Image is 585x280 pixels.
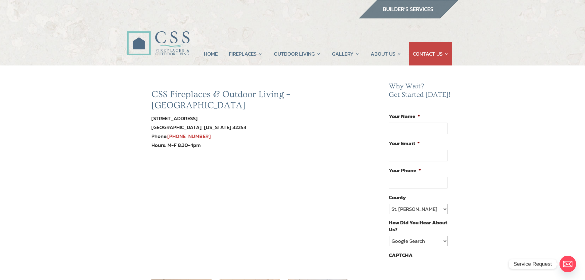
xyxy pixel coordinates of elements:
div: Hours: M-F 8:30-4pm [151,141,349,150]
a: Email [560,256,576,272]
div: [STREET_ADDRESS] [GEOGRAPHIC_DATA], [US_STATE] 32254 Phone: [151,114,349,141]
label: CAPTCHA [389,252,413,258]
a: CONTACT US [413,42,449,65]
a: OUTDOOR LIVING [274,42,321,65]
a: [PHONE_NUMBER] [167,132,211,140]
h2: CSS Fireplaces & Outdoor Living – [GEOGRAPHIC_DATA] [151,89,349,114]
a: ABOUT US [371,42,401,65]
label: Your Name [389,113,420,120]
a: FIREPLACES [229,42,263,65]
label: County [389,194,406,201]
a: HOME [204,42,218,65]
img: CSS Fireplaces & Outdoor Living (Formerly Construction Solutions & Supply)- Jacksonville Ormond B... [127,14,189,59]
a: builder services construction supply [358,13,458,21]
label: Your Phone [389,167,421,174]
label: Your Email [389,140,420,147]
label: How Did You Hear About Us? [389,219,447,233]
h2: Why Wait? Get Started [DATE]! [389,82,452,102]
a: GALLERY [332,42,360,65]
